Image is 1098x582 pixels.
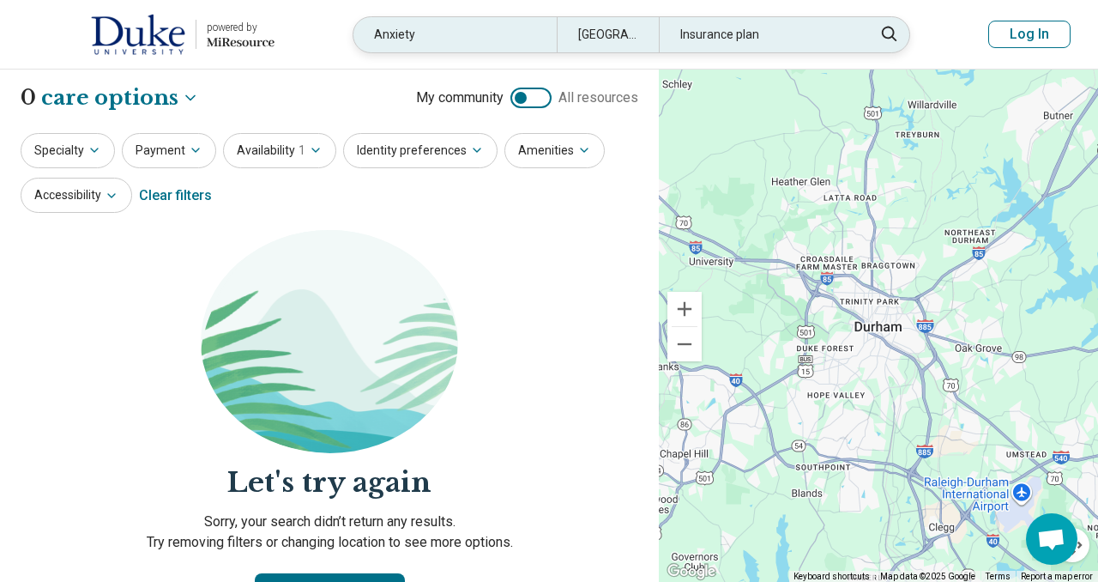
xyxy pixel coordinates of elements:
[41,83,199,112] button: Care options
[504,133,605,168] button: Amenities
[21,83,199,112] h1: 0
[21,464,638,502] h2: Let's try again
[667,327,702,361] button: Zoom out
[880,572,975,581] span: Map data ©2025 Google
[21,133,115,168] button: Specialty
[223,133,336,168] button: Availability1
[41,83,178,112] span: care options
[207,20,274,35] div: powered by
[1026,513,1077,565] div: Open chat
[21,178,132,213] button: Accessibility
[91,14,185,55] img: Duke University
[122,133,216,168] button: Payment
[343,133,498,168] button: Identity preferences
[299,142,305,160] span: 1
[416,88,504,108] span: My community
[659,17,862,52] div: Insurance plan
[667,292,702,326] button: Zoom in
[557,17,659,52] div: [GEOGRAPHIC_DATA], [GEOGRAPHIC_DATA]
[558,88,638,108] span: All resources
[27,14,274,55] a: Duke Universitypowered by
[21,512,638,553] p: Sorry, your search didn’t return any results. Try removing filters or changing location to see mo...
[353,17,557,52] div: Anxiety
[988,21,1071,48] button: Log In
[986,572,1011,581] a: Terms (opens in new tab)
[1021,572,1093,581] a: Report a map error
[139,175,212,216] div: Clear filters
